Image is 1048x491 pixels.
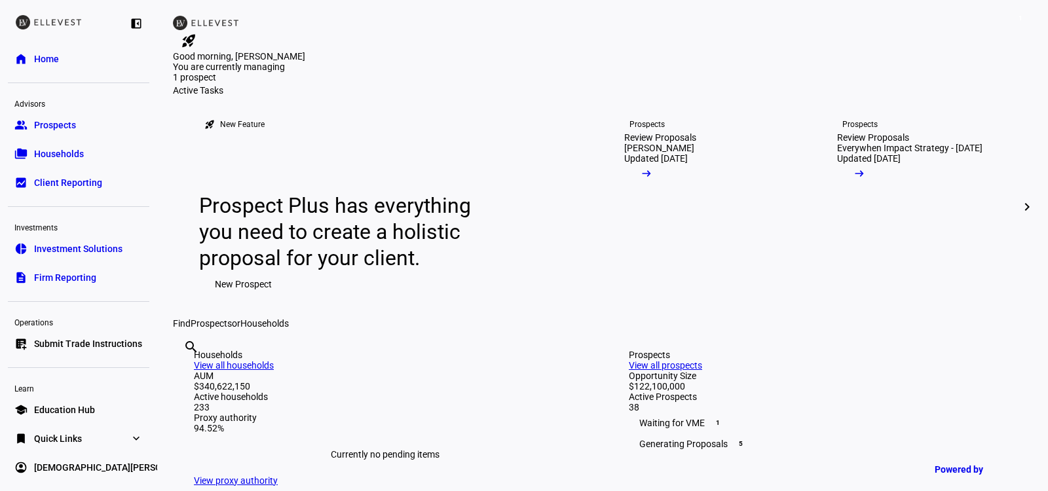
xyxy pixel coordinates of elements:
[14,52,28,65] eth-mat-symbol: home
[194,412,576,423] div: Proxy authority
[624,143,694,153] div: [PERSON_NAME]
[194,360,274,371] a: View all households
[194,371,576,381] div: AUM
[14,147,28,160] eth-mat-symbol: folder_copy
[215,271,272,297] span: New Prospect
[183,357,186,373] input: Enter name of prospect or household
[928,457,1028,481] a: Powered by
[34,118,76,132] span: Prospects
[194,475,278,486] a: View proxy authority
[8,312,149,331] div: Operations
[8,141,149,167] a: folder_copyHouseholds
[194,381,576,391] div: $340,622,150
[194,433,576,475] div: Currently no pending items
[181,33,196,48] mat-icon: rocket_launch
[14,337,28,350] eth-mat-symbol: list_alt_add
[14,271,28,284] eth-mat-symbol: description
[14,403,28,416] eth-mat-symbol: school
[173,51,1032,62] div: Good morning, [PERSON_NAME]
[8,378,149,397] div: Learn
[629,412,1011,433] div: Waiting for VME
[130,17,143,30] eth-mat-symbol: left_panel_close
[240,318,289,329] span: Households
[130,432,143,445] eth-mat-symbol: expand_more
[837,153,901,164] div: Updated [DATE]
[34,176,102,189] span: Client Reporting
[629,391,1011,402] div: Active Prospects
[640,167,653,180] mat-icon: arrow_right_alt
[8,217,149,236] div: Investments
[1015,13,1026,24] span: 1
[853,167,866,180] mat-icon: arrow_right_alt
[173,72,304,82] div: 1 prospect
[220,119,265,130] div: New Feature
[8,264,149,291] a: descriptionFirm Reporting
[624,153,688,164] div: Updated [DATE]
[191,318,232,329] span: Prospects
[204,119,215,130] mat-icon: rocket_launch
[8,236,149,262] a: pie_chartInvestment Solutions
[14,432,28,445] eth-mat-symbol: bookmark
[816,96,1019,318] a: ProspectsReview ProposalsEverywhen Impact Strategy - [DATE]Updated [DATE]
[173,85,1032,96] div: Active Tasks
[603,96,806,318] a: ProspectsReview Proposals[PERSON_NAME]Updated [DATE]
[736,439,746,449] span: 5
[8,94,149,112] div: Advisors
[629,381,1011,391] div: $122,100,000
[8,170,149,196] a: bid_landscapeClient Reporting
[194,402,576,412] div: 233
[194,391,576,402] div: Active households
[8,46,149,72] a: homeHome
[629,402,1011,412] div: 38
[842,119,878,130] div: Prospects
[34,147,84,160] span: Households
[629,371,1011,381] div: Opportunity Size
[173,62,285,72] span: You are currently managing
[34,242,122,255] span: Investment Solutions
[34,52,59,65] span: Home
[34,461,200,474] span: [DEMOGRAPHIC_DATA][PERSON_NAME]
[34,432,82,445] span: Quick Links
[837,143,982,153] div: Everywhen Impact Strategy - [DATE]
[14,118,28,132] eth-mat-symbol: group
[14,176,28,189] eth-mat-symbol: bid_landscape
[194,423,576,433] div: 94.52%
[8,112,149,138] a: groupProspects
[199,271,288,297] button: New Prospect
[629,119,665,130] div: Prospects
[34,271,96,284] span: Firm Reporting
[629,360,702,371] a: View all prospects
[713,418,723,428] span: 1
[173,318,1032,329] div: Find or
[14,242,28,255] eth-mat-symbol: pie_chart
[1019,199,1035,215] mat-icon: chevron_right
[34,337,142,350] span: Submit Trade Instructions
[629,433,1011,454] div: Generating Proposals
[624,132,696,143] div: Review Proposals
[194,350,576,360] div: Households
[199,192,497,271] div: Prospect Plus has everything you need to create a holistic proposal for your client.
[837,132,909,143] div: Review Proposals
[14,461,28,474] eth-mat-symbol: account_circle
[629,350,1011,360] div: Prospects
[183,339,199,355] mat-icon: search
[34,403,95,416] span: Education Hub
